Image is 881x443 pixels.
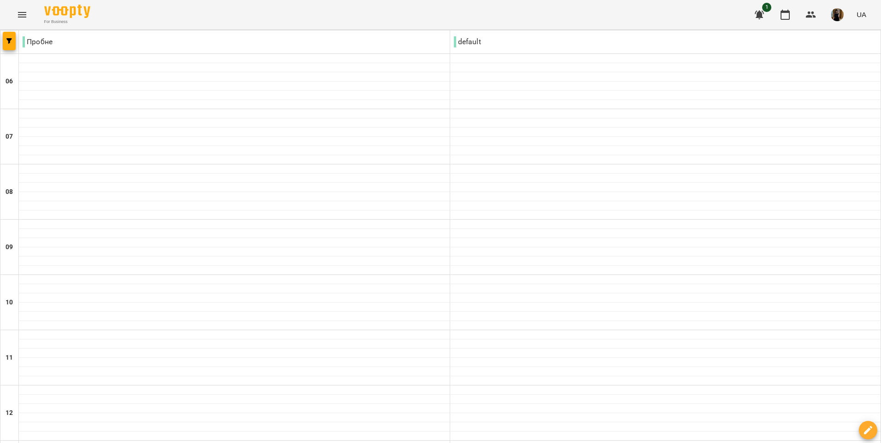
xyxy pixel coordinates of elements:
[454,36,481,47] p: default
[853,6,870,23] button: UA
[6,76,13,87] h6: 06
[11,4,33,26] button: Menu
[44,5,90,18] img: Voopty Logo
[6,408,13,418] h6: 12
[6,187,13,197] h6: 08
[831,8,844,21] img: 283d04c281e4d03bc9b10f0e1c453e6b.jpg
[857,10,866,19] span: UA
[44,19,90,25] span: For Business
[23,36,53,47] p: Пробне
[6,297,13,308] h6: 10
[762,3,771,12] span: 1
[6,242,13,252] h6: 09
[6,353,13,363] h6: 11
[6,132,13,142] h6: 07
